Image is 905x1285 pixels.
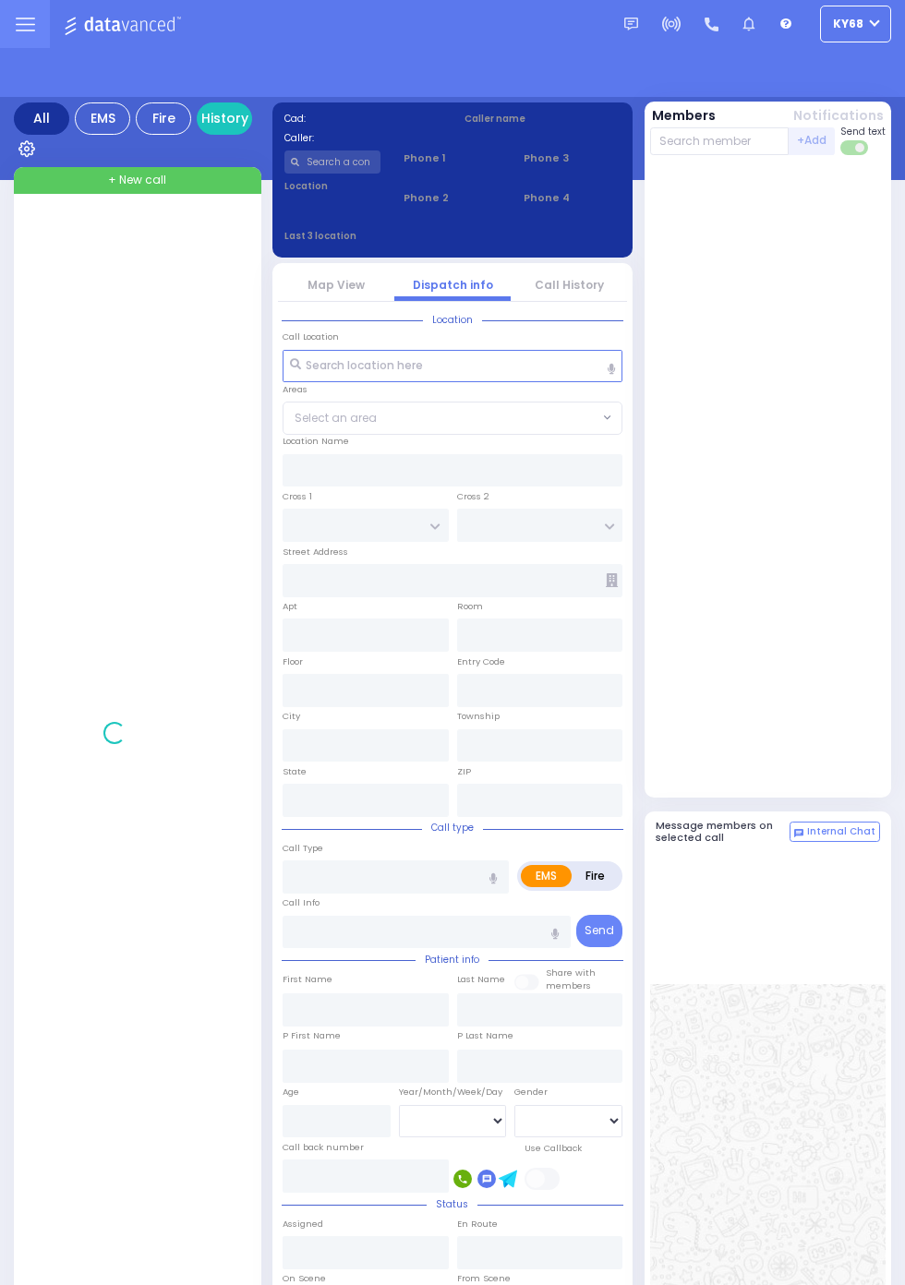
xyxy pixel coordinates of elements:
[284,179,381,193] label: Location
[283,1218,323,1231] label: Assigned
[521,865,572,887] label: EMS
[840,125,886,138] span: Send text
[284,150,381,174] input: Search a contact
[793,106,884,126] button: Notifications
[283,765,307,778] label: State
[295,410,377,426] span: Select an area
[283,435,349,448] label: Location Name
[576,915,622,947] button: Send
[423,313,482,327] span: Location
[457,1218,498,1231] label: En Route
[136,102,191,135] div: Fire
[457,490,489,503] label: Cross 2
[546,967,596,979] small: Share with
[283,350,622,383] input: Search location here
[283,490,312,503] label: Cross 1
[535,277,604,293] a: Call History
[75,102,130,135] div: EMS
[790,822,880,842] button: Internal Chat
[283,710,300,723] label: City
[283,1029,341,1042] label: P First Name
[422,821,483,835] span: Call type
[284,229,453,243] label: Last 3 location
[546,979,591,991] span: members
[416,953,489,967] span: Patient info
[283,655,303,668] label: Floor
[624,18,638,31] img: message.svg
[525,1142,582,1155] label: Use Callback
[283,1272,326,1285] label: On Scene
[794,829,803,838] img: comment-alt.png
[413,277,493,293] a: Dispatch info
[457,765,471,778] label: ZIP
[514,1086,548,1099] label: Gender
[833,16,863,32] span: ky68
[108,172,166,188] span: + New call
[283,973,332,986] label: First Name
[457,710,500,723] label: Township
[284,112,441,126] label: Cad:
[283,600,297,613] label: Apt
[283,383,308,396] label: Areas
[404,190,501,206] span: Phone 2
[457,1029,513,1042] label: P Last Name
[820,6,891,42] button: ky68
[457,655,505,668] label: Entry Code
[283,896,320,909] label: Call Info
[399,1086,507,1099] div: Year/Month/Week/Day
[457,600,483,613] label: Room
[807,825,875,838] span: Internal Chat
[606,573,618,587] span: Other building occupants
[656,820,790,844] h5: Message members on selected call
[650,127,790,155] input: Search member
[465,112,621,126] label: Caller name
[652,106,716,126] button: Members
[457,973,505,986] label: Last Name
[524,150,621,166] span: Phone 3
[404,150,501,166] span: Phone 1
[840,138,870,157] label: Turn off text
[283,1086,299,1099] label: Age
[457,1272,511,1285] label: From Scene
[427,1197,477,1211] span: Status
[284,131,441,145] label: Caller:
[283,1141,364,1154] label: Call back number
[14,102,69,135] div: All
[283,546,348,558] label: Street Address
[64,13,187,36] img: Logo
[524,190,621,206] span: Phone 4
[283,330,339,343] label: Call Location
[283,842,323,855] label: Call Type
[308,277,365,293] a: Map View
[197,102,252,135] a: History
[571,865,620,887] label: Fire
